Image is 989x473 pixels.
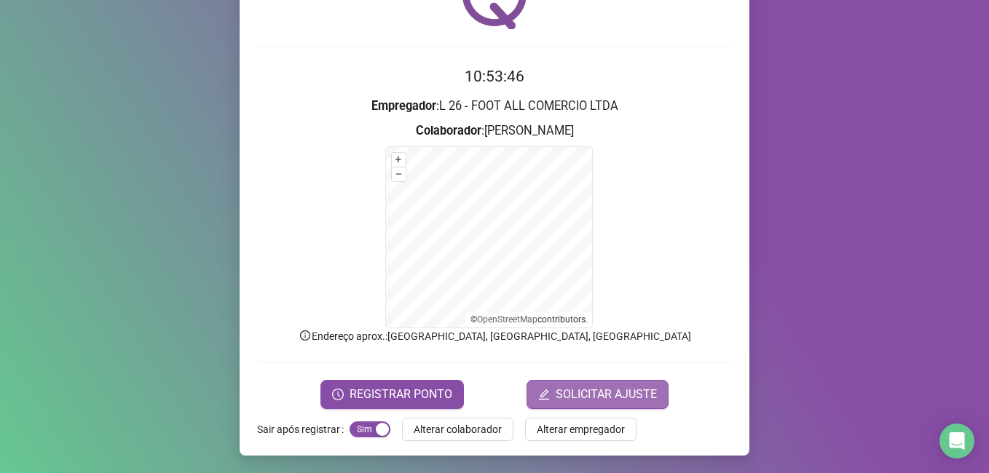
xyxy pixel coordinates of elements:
span: Alterar empregador [537,421,625,437]
h3: : L 26 - FOOT ALL COMERCIO LTDA [257,97,732,116]
strong: Empregador [371,99,436,113]
button: editSOLICITAR AJUSTE [527,380,669,409]
p: Endereço aprox. : [GEOGRAPHIC_DATA], [GEOGRAPHIC_DATA], [GEOGRAPHIC_DATA] [257,328,732,344]
label: Sair após registrar [257,418,350,441]
div: Open Intercom Messenger [939,424,974,458]
span: Alterar colaborador [414,421,502,437]
button: REGISTRAR PONTO [320,380,464,409]
button: Alterar colaborador [402,418,513,441]
strong: Colaborador [416,124,481,138]
li: © contributors. [470,314,588,325]
time: 10:53:46 [465,68,524,85]
h3: : [PERSON_NAME] [257,122,732,140]
button: + [392,153,406,167]
a: OpenStreetMap [477,314,537,325]
button: – [392,167,406,181]
button: Alterar empregador [525,418,637,441]
span: info-circle [299,329,312,342]
span: REGISTRAR PONTO [350,386,452,403]
span: clock-circle [332,389,344,400]
span: SOLICITAR AJUSTE [556,386,657,403]
span: edit [538,389,550,400]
